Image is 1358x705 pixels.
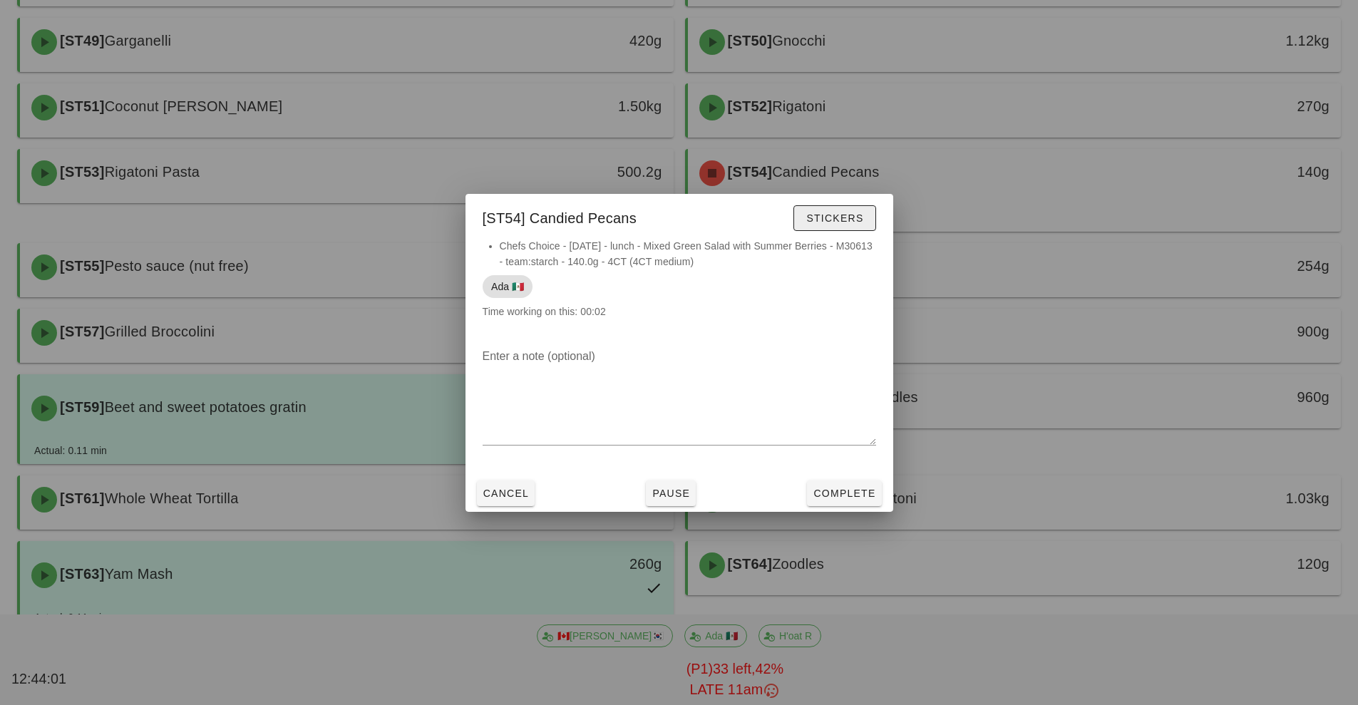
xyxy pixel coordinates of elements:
[500,238,876,269] li: Chefs Choice - [DATE] - lunch - Mixed Green Salad with Summer Berries - M30613 - team:starch - 14...
[465,194,893,238] div: [ST54] Candied Pecans
[793,205,875,231] button: Stickers
[652,488,690,499] span: Pause
[806,212,863,224] span: Stickers
[491,275,524,298] span: Ada 🇲🇽
[813,488,875,499] span: Complete
[477,480,535,506] button: Cancel
[807,480,881,506] button: Complete
[483,488,530,499] span: Cancel
[465,238,893,334] div: Time working on this: 00:02
[646,480,696,506] button: Pause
